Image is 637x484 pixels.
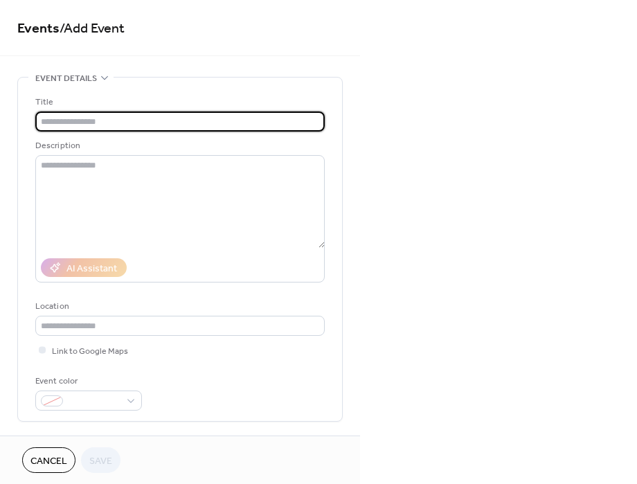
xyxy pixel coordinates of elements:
div: Description [35,138,322,153]
div: Event color [35,374,139,388]
div: Location [35,299,322,314]
span: / Add Event [60,15,125,42]
a: Events [17,15,60,42]
button: Cancel [22,447,75,473]
div: Title [35,95,322,109]
span: Event details [35,71,97,86]
span: Cancel [30,454,67,469]
span: Link to Google Maps [52,344,128,359]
